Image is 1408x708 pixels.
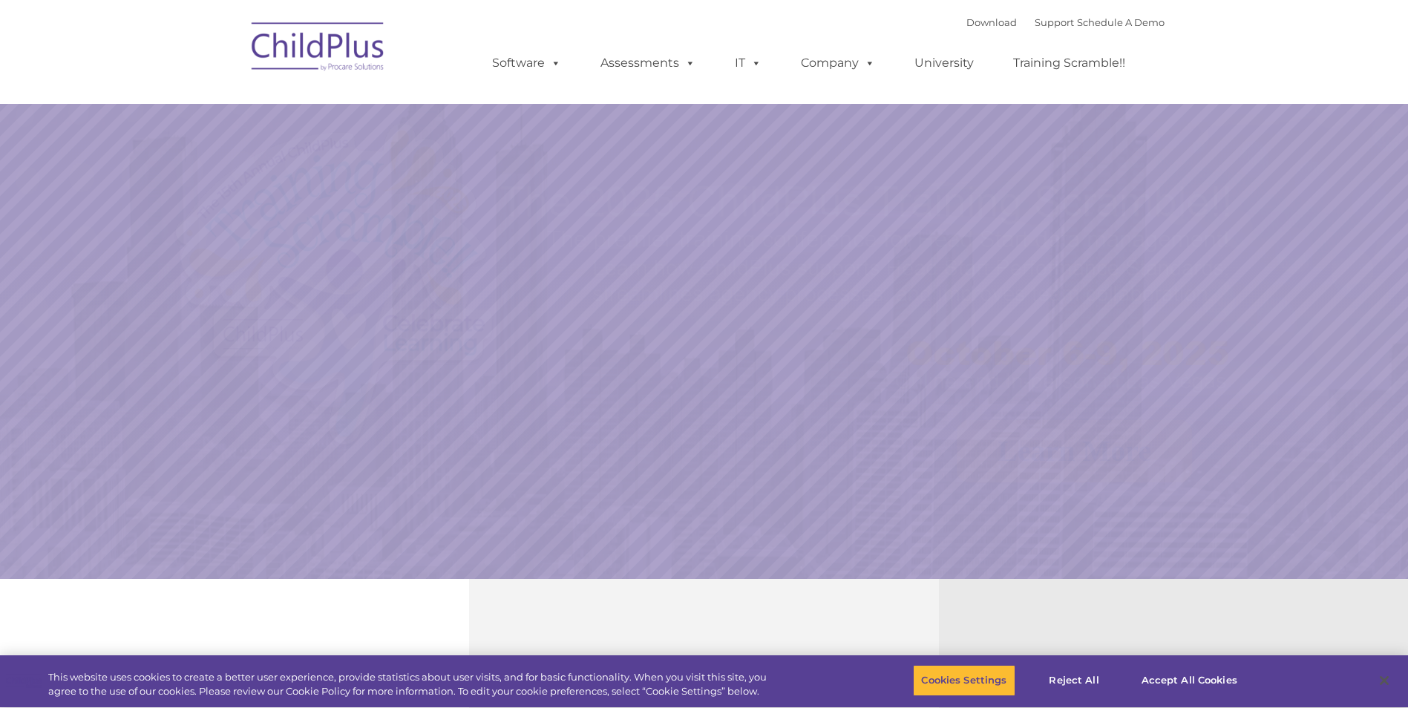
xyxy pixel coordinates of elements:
div: This website uses cookies to create a better user experience, provide statistics about user visit... [48,670,774,699]
a: Company [786,48,890,78]
a: Download [966,16,1017,28]
a: Support [1035,16,1074,28]
button: Accept All Cookies [1133,665,1245,696]
a: Software [477,48,576,78]
button: Close [1368,664,1401,697]
a: IT [720,48,776,78]
a: University [900,48,989,78]
a: Schedule A Demo [1077,16,1165,28]
a: Learn More [957,420,1192,482]
img: ChildPlus by Procare Solutions [244,12,393,86]
font: | [966,16,1165,28]
a: Assessments [586,48,710,78]
button: Cookies Settings [913,665,1015,696]
a: Training Scramble!! [998,48,1140,78]
button: Reject All [1028,665,1121,696]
